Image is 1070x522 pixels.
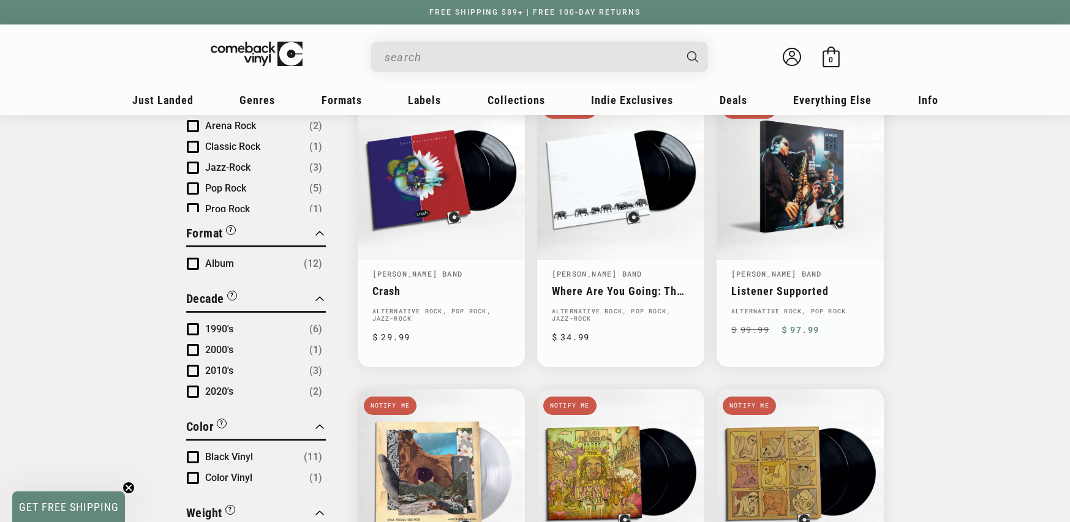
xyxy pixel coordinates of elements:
[205,365,233,376] span: 2010's
[205,141,260,152] span: Classic Rock
[304,450,322,464] span: Number of products: (11)
[309,364,322,378] span: Number of products: (3)
[322,94,362,106] span: Formats
[309,202,322,217] span: Number of products: (1)
[205,203,250,215] span: Prog Rock
[731,269,822,278] a: [PERSON_NAME] Band
[205,386,233,397] span: 2020's
[205,258,234,269] span: Album
[132,94,194,106] span: Just Landed
[186,289,237,311] button: Filter by Decade
[205,162,251,173] span: Jazz-Rock
[918,94,938,106] span: Info
[720,94,747,106] span: Deals
[205,344,233,356] span: 2000's
[186,417,227,439] button: Filter by Color
[239,94,275,106] span: Genres
[417,8,653,17] a: FREE SHIPPING $89+ | FREE 100-DAY RETURNS
[371,42,708,72] div: Search
[309,343,322,357] span: Number of products: (1)
[304,256,322,271] span: Number of products: (12)
[186,505,222,520] span: Weight
[829,55,833,64] span: 0
[309,140,322,154] span: Number of products: (1)
[309,322,322,337] span: Number of products: (6)
[186,291,224,306] span: Decade
[205,451,253,463] span: Black Vinyl
[309,471,322,485] span: Number of products: (1)
[309,181,322,196] span: Number of products: (5)
[552,269,642,278] a: [PERSON_NAME] Band
[205,120,256,132] span: Arena Rock
[122,482,135,494] button: Close teaser
[731,285,869,297] a: Listener Supported
[205,323,233,335] span: 1990's
[591,94,673,106] span: Indie Exclusives
[372,269,463,278] a: [PERSON_NAME] Band
[12,491,125,522] div: GET FREE SHIPPINGClose teaser
[186,419,214,434] span: Color
[488,94,545,106] span: Collections
[205,472,252,483] span: Color Vinyl
[186,226,223,240] span: Format
[186,224,236,245] button: Filter by Format
[205,182,246,194] span: Pop Rock
[19,501,119,513] span: GET FREE SHIPPING
[408,94,441,106] span: Labels
[309,160,322,175] span: Number of products: (3)
[676,42,709,72] button: Search
[385,45,675,70] input: When autocomplete results are available use up and down arrows to review and enter to select
[552,285,690,297] a: Where Are You Going: The Singles
[309,119,322,133] span: Number of products: (2)
[793,94,872,106] span: Everything Else
[372,285,510,297] a: Crash
[309,384,322,399] span: Number of products: (2)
